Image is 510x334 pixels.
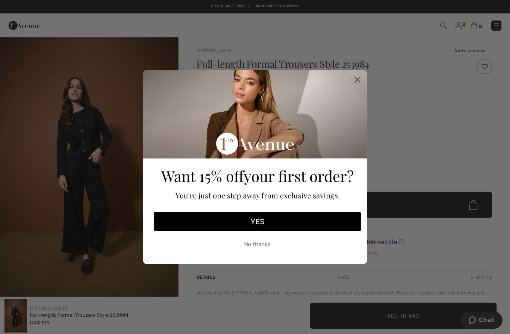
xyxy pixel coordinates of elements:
[154,235,361,254] button: No thanks
[175,190,340,200] span: You're just one step away from exclusive savings.
[154,212,361,231] button: YES
[351,73,364,86] button: Close dialog
[161,166,244,186] span: Want 15% off
[244,166,354,186] span: your first order?
[18,5,33,12] span: Chat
